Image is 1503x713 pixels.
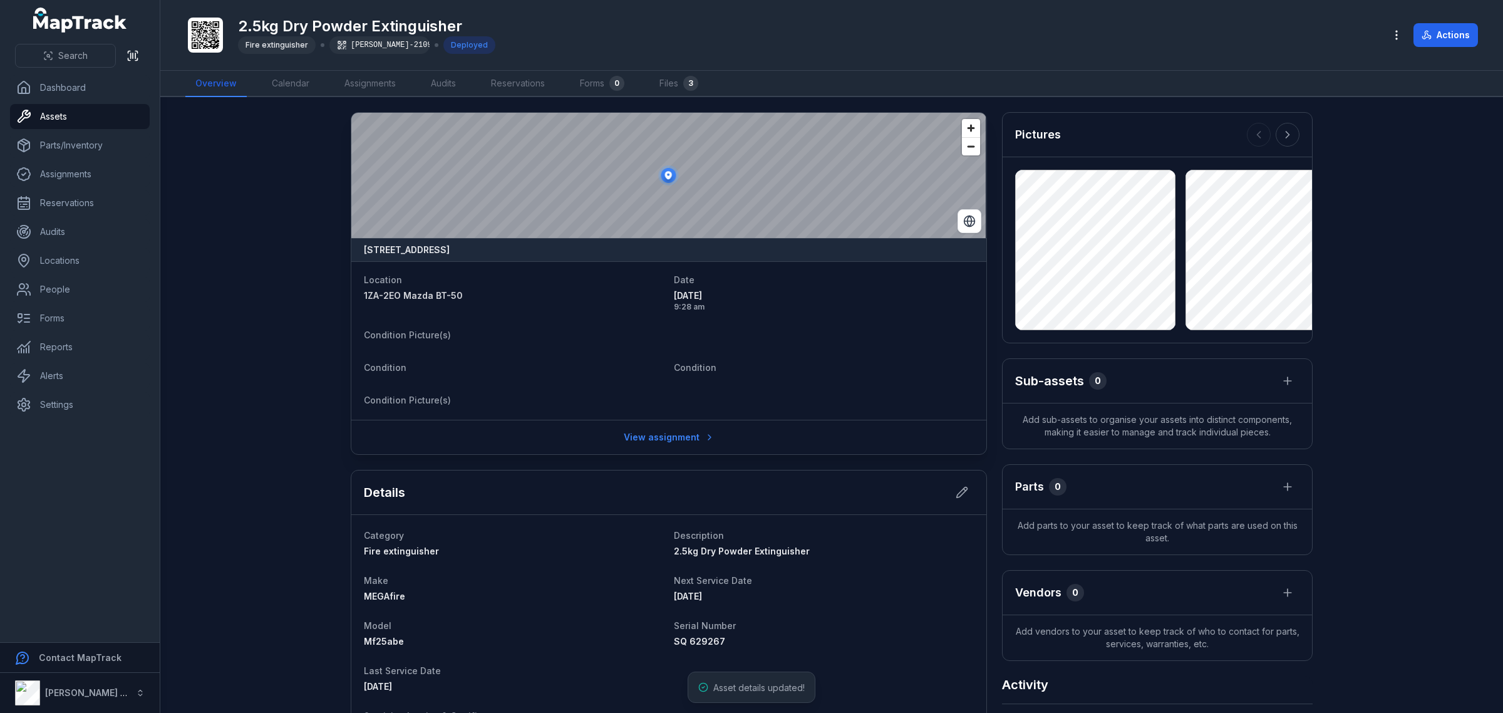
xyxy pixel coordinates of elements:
span: Add parts to your asset to keep track of what parts are used on this asset. [1003,509,1312,554]
time: 5/9/2025, 12:00:00 AM [364,681,392,692]
span: Mf25abe [364,636,404,647]
a: Parts/Inventory [10,133,150,158]
h2: Sub-assets [1015,372,1084,390]
a: MapTrack [33,8,127,33]
button: Zoom out [962,137,980,155]
span: Search [58,49,88,62]
span: Date [674,274,695,285]
a: Alerts [10,363,150,388]
a: Reports [10,335,150,360]
div: 0 [609,76,624,91]
div: Deployed [443,36,495,54]
canvas: Map [351,113,986,238]
span: Condition Picture(s) [364,395,451,405]
span: Add vendors to your asset to keep track of who to contact for parts, services, warranties, etc. [1003,615,1312,660]
a: Settings [10,392,150,417]
button: Switch to Satellite View [958,209,981,233]
a: Audits [421,71,466,97]
span: Fire extinguisher [245,40,308,49]
a: Overview [185,71,247,97]
span: [DATE] [364,681,392,692]
a: Forms [10,306,150,331]
strong: Contact MapTrack [39,652,121,663]
a: Reservations [481,71,555,97]
div: 0 [1049,478,1067,496]
span: [DATE] [674,591,702,601]
span: Serial Number [674,620,736,631]
span: Make [364,575,388,586]
button: Zoom in [962,119,980,137]
div: [PERSON_NAME]-2109 [329,36,430,54]
a: People [10,277,150,302]
button: Search [15,44,116,68]
div: 0 [1089,372,1107,390]
span: Condition Picture(s) [364,330,451,340]
h2: Details [364,484,405,501]
span: Category [364,530,404,541]
span: MEGAfire [364,591,405,601]
a: Forms0 [570,71,634,97]
div: 3 [683,76,698,91]
h2: Activity [1002,676,1048,694]
span: Fire extinguisher [364,546,439,556]
a: Reservations [10,190,150,216]
div: 0 [1067,584,1084,601]
span: 9:28 am [674,302,974,312]
span: Description [674,530,724,541]
strong: [PERSON_NAME] Air [45,687,132,698]
span: 2.5kg Dry Powder Extinguisher [674,546,810,556]
span: SQ 629267 [674,636,725,647]
span: Condition [364,362,406,373]
span: 1ZA-2EO Mazda BT-50 [364,290,463,301]
a: Assets [10,104,150,129]
time: 9/23/2025, 9:28:37 AM [674,289,974,312]
a: Assignments [334,71,406,97]
a: 1ZA-2EO Mazda BT-50 [364,289,664,302]
h1: 2.5kg Dry Powder Extinguisher [238,16,495,36]
a: Files3 [649,71,708,97]
h3: Parts [1015,478,1044,496]
a: Calendar [262,71,319,97]
h3: Pictures [1015,126,1061,143]
span: Next Service Date [674,575,752,586]
span: Condition [674,362,716,373]
a: Audits [10,219,150,244]
a: Locations [10,248,150,273]
h3: Vendors [1015,584,1061,601]
span: Location [364,274,402,285]
time: 11/9/2025, 12:00:00 AM [674,591,702,601]
span: Last Service Date [364,665,441,676]
button: Actions [1413,23,1478,47]
span: Model [364,620,391,631]
a: Assignments [10,162,150,187]
span: Add sub-assets to organise your assets into distinct components, making it easier to manage and t... [1003,403,1312,449]
span: Asset details updated! [713,682,805,693]
a: Dashboard [10,75,150,100]
span: [DATE] [674,289,974,302]
a: View assignment [616,425,723,449]
strong: [STREET_ADDRESS] [364,244,450,256]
